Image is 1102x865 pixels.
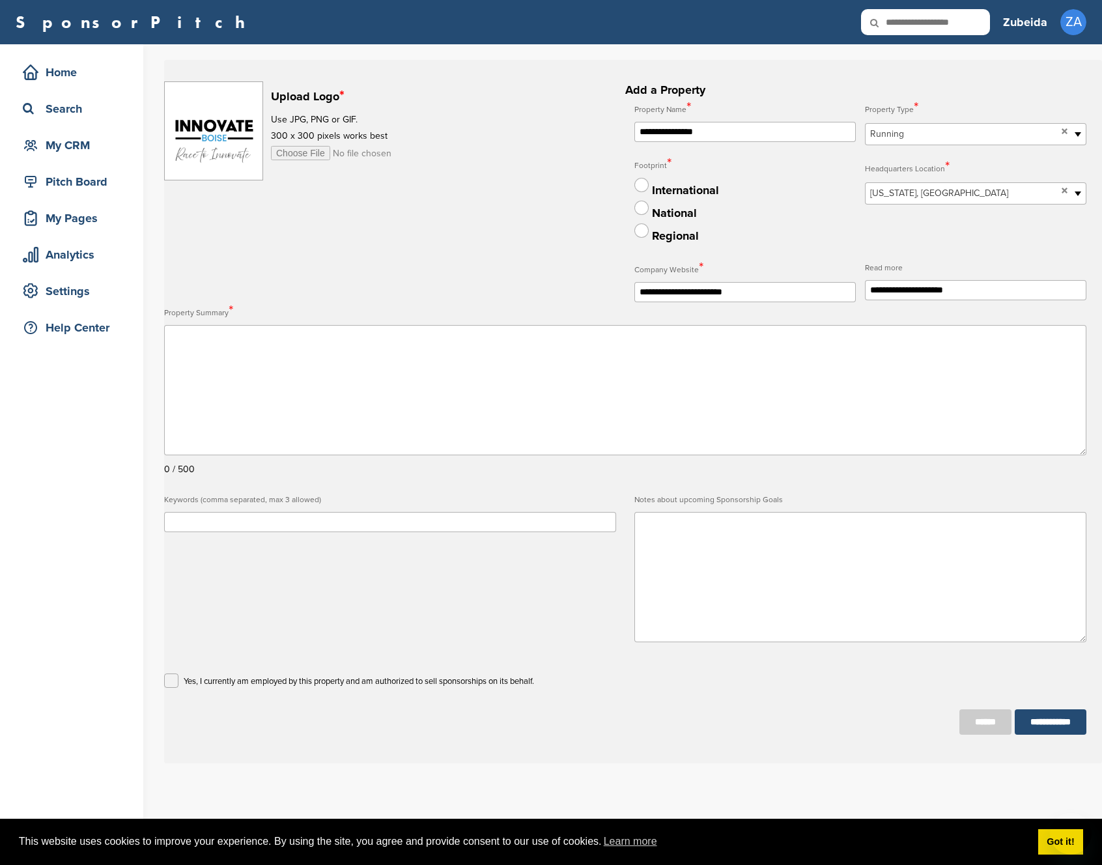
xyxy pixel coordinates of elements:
div: My CRM [20,134,130,157]
div: Settings [20,279,130,303]
a: SponsorPitch [16,14,253,31]
label: Company Website [634,259,856,279]
span: Running [870,126,1056,142]
label: Property Type [865,99,1086,119]
a: Settings [13,276,130,306]
a: My CRM [13,130,130,160]
div: Analytics [20,243,130,266]
label: Keywords (comma separated, max 3 allowed) [164,491,616,509]
span: This website uses cookies to improve your experience. By using the site, you agree and provide co... [19,832,1028,851]
div: International [652,182,719,199]
div: Search [20,97,130,121]
span: ZA [1060,9,1086,35]
label: Footprint [634,155,856,175]
a: Analytics [13,240,130,270]
label: Notes about upcoming Sponsorship Goals [634,491,1086,509]
img: Screenshot%202025-08-10%20at%204.40.08%u202FPM.png [165,82,262,180]
div: Help Center [20,316,130,339]
label: Headquarters Location [865,158,1086,178]
div: National [652,205,697,222]
h3: Zubeida [1003,13,1047,31]
a: Pitch Board [13,167,130,197]
a: learn more about cookies [602,832,659,851]
label: Property Summary [164,302,1086,322]
label: Read more [865,259,1086,277]
div: My Pages [20,206,130,230]
iframe: Button to launch messaging window [1050,813,1092,855]
div: 0 / 500 [164,461,1086,478]
a: Home [13,57,130,87]
p: 300 x 300 pixels works best [271,128,470,144]
a: Search [13,94,130,124]
label: Property Name [634,99,856,119]
p: Yes, I currently am employed by this property and am authorized to sell sponsorships on its behalf. [184,674,534,690]
h2: Upload Logo [271,87,470,106]
p: Use JPG, PNG or GIF. [271,111,470,128]
a: dismiss cookie message [1038,829,1083,855]
div: Regional [652,227,699,245]
div: Home [20,61,130,84]
div: Pitch Board [20,170,130,193]
a: Help Center [13,313,130,343]
a: Zubeida [1003,8,1047,36]
a: My Pages [13,203,130,233]
span: [US_STATE], [GEOGRAPHIC_DATA] [870,186,1056,201]
h2: Add a Property [164,81,1086,735]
